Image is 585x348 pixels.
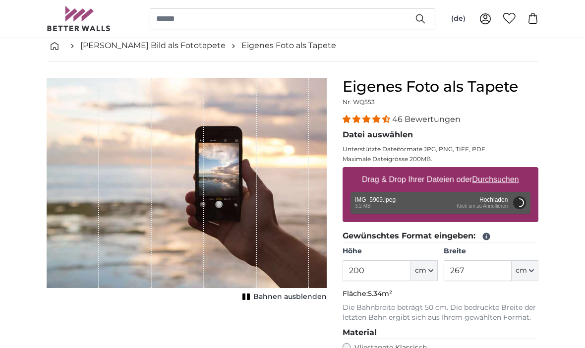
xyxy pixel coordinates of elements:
[80,40,226,52] a: [PERSON_NAME] Bild als Fototapete
[343,289,538,299] p: Fläche:
[343,98,375,106] span: Nr. WQ553
[392,115,461,124] span: 46 Bewertungen
[368,289,392,298] span: 5.34m²
[516,266,527,276] span: cm
[472,175,519,183] u: Durchsuchen
[358,170,523,189] label: Drag & Drop Ihrer Dateien oder
[239,290,327,304] button: Bahnen ausblenden
[241,40,336,52] a: Eigenes Foto als Tapete
[47,30,538,62] nav: breadcrumbs
[47,6,111,31] img: Betterwalls
[343,155,538,163] p: Maximale Dateigrösse 200MB.
[343,246,437,256] label: Höhe
[343,303,538,323] p: Die Bahnbreite beträgt 50 cm. Die bedruckte Breite der letzten Bahn ergibt sich aus Ihrem gewählt...
[443,10,473,28] button: (de)
[444,246,538,256] label: Breite
[343,327,538,339] legend: Material
[343,145,538,153] p: Unterstützte Dateiformate JPG, PNG, TIFF, PDF.
[343,230,538,242] legend: Gewünschtes Format eingeben:
[253,292,327,302] span: Bahnen ausblenden
[343,78,538,96] h1: Eigenes Foto als Tapete
[512,260,538,281] button: cm
[343,115,392,124] span: 4.37 stars
[343,129,538,141] legend: Datei auswählen
[47,78,327,304] div: 1 of 1
[411,260,438,281] button: cm
[415,266,426,276] span: cm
